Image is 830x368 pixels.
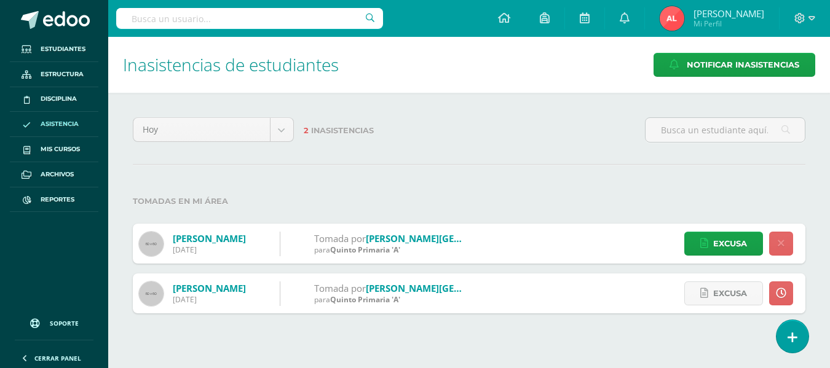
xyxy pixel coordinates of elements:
[10,37,98,62] a: Estudiantes
[173,232,246,245] a: [PERSON_NAME]
[123,53,339,76] span: Inasistencias de estudiantes
[304,126,309,135] span: 2
[41,144,80,154] span: Mis cursos
[10,162,98,187] a: Archivos
[314,232,366,245] span: Tomada por
[143,118,261,141] span: Hoy
[41,170,74,179] span: Archivos
[41,69,84,79] span: Estructura
[684,232,763,256] a: Excusa
[694,7,764,20] span: [PERSON_NAME]
[314,245,462,255] div: para
[34,354,81,362] span: Cerrar panel
[41,119,79,129] span: Asistencia
[713,232,747,255] span: Excusa
[10,87,98,112] a: Disciplina
[654,53,815,77] a: Notificar Inasistencias
[10,62,98,87] a: Estructura
[173,282,246,294] a: [PERSON_NAME]
[660,6,684,31] img: 3d24bdc41b48af0e57a4778939df8160.png
[366,232,533,245] a: [PERSON_NAME][GEOGRAPHIC_DATA]
[41,94,77,104] span: Disciplina
[133,118,293,141] a: Hoy
[41,44,85,54] span: Estudiantes
[646,118,805,142] input: Busca un estudiante aquí...
[330,245,400,255] span: Quinto Primaria 'A'
[50,319,79,327] span: Soporte
[330,294,400,305] span: Quinto Primaria 'A'
[116,8,383,29] input: Busca un usuario...
[173,294,246,305] div: [DATE]
[694,18,764,29] span: Mi Perfil
[684,281,763,305] a: Excusa
[366,282,533,294] a: [PERSON_NAME][GEOGRAPHIC_DATA]
[139,232,164,256] img: 60x60
[713,282,747,305] span: Excusa
[687,53,799,76] span: Notificar Inasistencias
[10,187,98,213] a: Reportes
[173,245,246,255] div: [DATE]
[10,137,98,162] a: Mis cursos
[139,281,164,306] img: 60x60
[15,307,93,337] a: Soporte
[41,195,74,205] span: Reportes
[133,189,805,214] label: Tomadas en mi área
[10,112,98,137] a: Asistencia
[314,294,462,305] div: para
[311,126,374,135] span: Inasistencias
[314,282,366,294] span: Tomada por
